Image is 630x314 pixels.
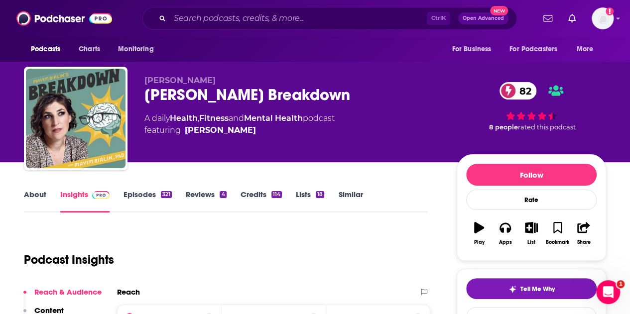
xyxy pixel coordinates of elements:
[220,191,226,198] div: 4
[241,190,282,212] a: Credits114
[490,6,508,15] span: New
[124,190,172,212] a: Episodes321
[24,252,114,267] h1: Podcast Insights
[445,40,504,59] button: open menu
[499,239,512,245] div: Apps
[527,239,535,245] div: List
[31,42,60,56] span: Podcasts
[458,12,508,24] button: Open AdvancedNew
[592,7,614,29] button: Show profile menu
[26,69,126,168] img: Mayim Bialik's Breakdown
[518,123,576,131] span: rated this podcast
[16,9,112,28] img: Podchaser - Follow, Share and Rate Podcasts
[509,82,536,100] span: 82
[296,190,324,212] a: Lists18
[161,191,172,198] div: 321
[508,285,516,293] img: tell me why sparkle
[60,190,110,212] a: InsightsPodchaser Pro
[170,10,427,26] input: Search podcasts, credits, & more...
[198,113,199,123] span: ,
[617,280,625,288] span: 1
[474,239,485,245] div: Play
[229,113,244,123] span: and
[24,40,73,59] button: open menu
[271,191,282,198] div: 114
[564,10,580,27] a: Show notifications dropdown
[466,190,597,210] div: Rate
[509,42,557,56] span: For Podcasters
[79,42,100,56] span: Charts
[466,164,597,186] button: Follow
[500,82,536,100] a: 82
[144,124,335,136] span: featuring
[606,7,614,15] svg: Add a profile image
[452,42,491,56] span: For Business
[463,16,504,21] span: Open Advanced
[596,280,620,304] iframe: Intercom live chat
[492,215,518,251] button: Apps
[23,287,102,306] button: Reach & Audience
[546,239,569,245] div: Bookmark
[244,113,303,123] a: Mental Health
[34,287,102,297] p: Reach & Audience
[316,191,324,198] div: 18
[142,7,517,30] div: Search podcasts, credits, & more...
[544,215,570,251] button: Bookmark
[92,191,110,199] img: Podchaser Pro
[144,112,335,136] div: A daily podcast
[592,7,614,29] span: Logged in as gabrielle.gantz
[170,113,198,123] a: Health
[571,215,597,251] button: Share
[489,123,518,131] span: 8 people
[520,285,555,293] span: Tell Me Why
[186,190,226,212] a: Reviews4
[427,12,450,25] span: Ctrl K
[518,215,544,251] button: List
[592,7,614,29] img: User Profile
[466,278,597,299] button: tell me why sparkleTell Me Why
[466,215,492,251] button: Play
[117,287,140,297] h2: Reach
[185,124,256,136] div: [PERSON_NAME]
[539,10,556,27] a: Show notifications dropdown
[24,190,46,212] a: About
[577,42,594,56] span: More
[72,40,106,59] a: Charts
[457,76,606,137] div: 82 8 peoplerated this podcast
[570,40,606,59] button: open menu
[118,42,153,56] span: Monitoring
[144,76,216,85] span: [PERSON_NAME]
[577,239,590,245] div: Share
[503,40,572,59] button: open menu
[338,190,363,212] a: Similar
[199,113,229,123] a: Fitness
[111,40,166,59] button: open menu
